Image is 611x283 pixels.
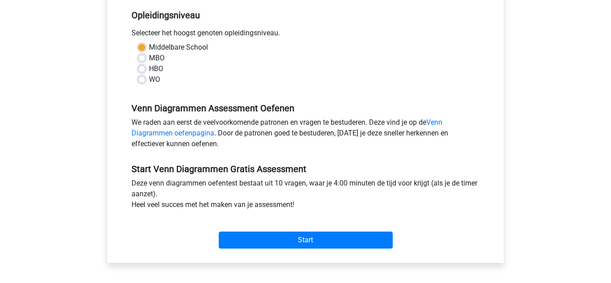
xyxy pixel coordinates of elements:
h5: Opleidingsniveau [132,6,479,24]
div: Deze venn diagrammen oefentest bestaat uit 10 vragen, waar je 4:00 minuten de tijd voor krijgt (a... [125,178,486,214]
label: MBO [149,53,165,63]
h5: Start Venn Diagrammen Gratis Assessment [132,164,479,174]
label: Middelbare School [149,42,208,53]
div: Selecteer het hoogst genoten opleidingsniveau. [125,28,486,42]
h5: Venn Diagrammen Assessment Oefenen [132,103,479,114]
label: WO [149,74,160,85]
div: We raden aan eerst de veelvoorkomende patronen en vragen te bestuderen. Deze vind je op de . Door... [125,117,486,153]
label: HBO [149,63,163,74]
input: Start [219,232,393,249]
